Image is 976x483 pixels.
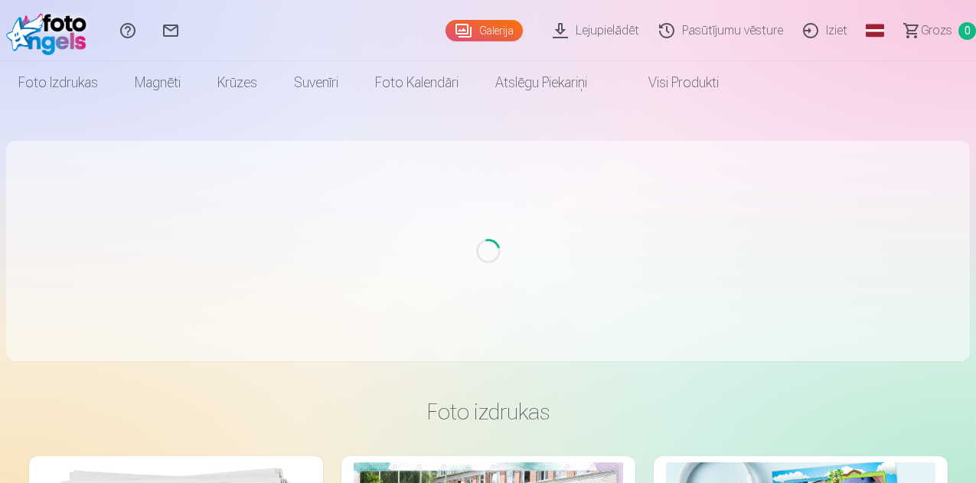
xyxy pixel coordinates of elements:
a: Visi produkti [606,61,737,104]
a: Magnēti [116,61,199,104]
img: /fa1 [6,6,94,55]
a: Galerija [446,20,523,41]
a: Krūzes [199,61,276,104]
h3: Foto izdrukas [41,398,935,426]
a: Suvenīri [276,61,357,104]
span: Grozs [921,21,952,40]
a: Atslēgu piekariņi [477,61,606,104]
a: Foto kalendāri [357,61,477,104]
span: 0 [958,22,976,40]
